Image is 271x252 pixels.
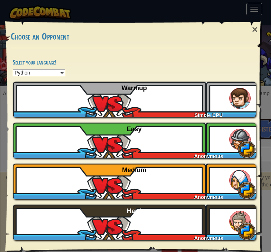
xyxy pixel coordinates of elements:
[13,59,256,66] h4: Select your language!
[11,32,258,41] h3: Choose an Opponent
[13,123,256,158] a: Anonymous
[13,164,256,199] a: Anonymous
[127,125,142,133] span: Easy
[194,235,223,241] span: Anonymous
[229,88,251,109] img: humans_ladder_tutorial.png
[13,205,256,240] a: Anonymous
[13,82,256,117] a: Simple CPU
[229,211,251,232] img: humans_ladder_hard.png
[229,170,251,191] img: humans_ladder_medium.png
[194,153,223,159] span: Anonymous
[194,112,223,118] span: Simple CPU
[127,207,142,215] span: Hard
[229,129,251,150] img: humans_ladder_easy.png
[122,84,147,92] span: Warmup
[122,166,146,174] span: Medium
[246,19,263,40] div: ×
[194,194,223,200] span: Anonymous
